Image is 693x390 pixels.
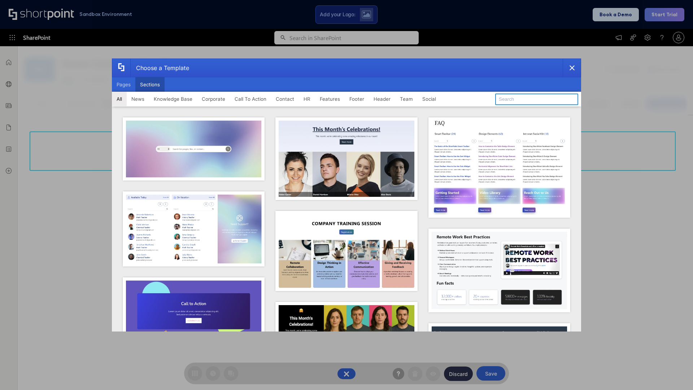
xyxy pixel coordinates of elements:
[299,92,315,106] button: HR
[657,355,693,390] iframe: Chat Widget
[112,58,581,331] div: template selector
[230,92,271,106] button: Call To Action
[197,92,230,106] button: Corporate
[149,92,197,106] button: Knowledge Base
[345,92,369,106] button: Footer
[395,92,418,106] button: Team
[130,59,189,77] div: Choose a Template
[112,92,127,106] button: All
[135,77,165,92] button: Sections
[369,92,395,106] button: Header
[271,92,299,106] button: Contact
[495,94,578,105] input: Search
[418,92,441,106] button: Social
[127,92,149,106] button: News
[315,92,345,106] button: Features
[112,77,135,92] button: Pages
